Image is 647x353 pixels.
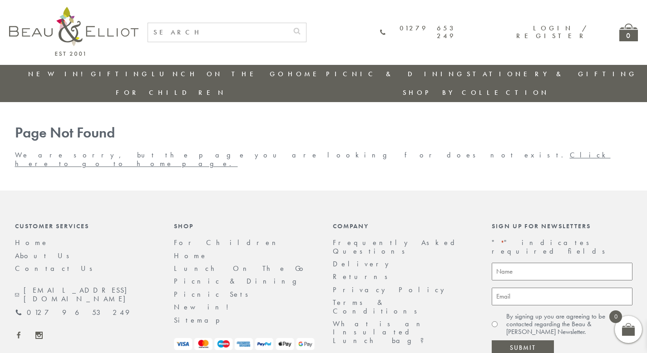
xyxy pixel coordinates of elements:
[333,259,394,269] a: Delivery
[333,285,449,294] a: Privacy Policy
[492,263,632,280] input: Name
[506,313,632,336] label: By signing up you are agreeing to be contacted regarding the Beau & [PERSON_NAME] Newsletter.
[91,69,150,78] a: Gifting
[609,310,622,323] span: 0
[6,125,642,168] div: We are sorry, but the page you are looking for does not exist.
[492,288,632,305] input: Email
[174,302,235,312] a: New in!
[492,239,632,255] p: " " indicates required fields
[15,222,156,230] div: Customer Services
[619,24,638,41] a: 0
[380,25,456,40] a: 01279 653 249
[326,69,465,78] a: Picnic & Dining
[15,264,99,273] a: Contact Us
[516,24,588,40] a: Login / Register
[174,264,309,273] a: Lunch On The Go
[333,238,460,255] a: Frequently Asked Questions
[15,125,632,142] h1: Page Not Found
[403,88,549,97] a: Shop by collection
[9,7,138,56] img: logo
[174,289,254,299] a: Picnic Sets
[174,338,315,350] img: payment-logos.png
[333,272,394,281] a: Returns
[15,286,156,303] a: [EMAIL_ADDRESS][DOMAIN_NAME]
[288,69,324,78] a: Home
[467,69,637,78] a: Stationery & Gifting
[28,69,89,78] a: New in!
[174,238,283,247] a: For Children
[333,222,474,230] div: Company
[333,298,423,315] a: Terms & Conditions
[174,222,315,230] div: Shop
[492,222,632,230] div: Sign up for newsletters
[15,251,75,260] a: About Us
[152,69,286,78] a: Lunch On The Go
[15,309,129,317] a: 01279 653 249
[148,23,288,42] input: SEARCH
[15,150,611,168] a: Click here to go to home page.
[174,276,306,286] a: Picnic & Dining
[116,88,226,97] a: For Children
[333,319,431,345] a: What is an Insulated Lunch bag?
[174,315,232,325] a: Sitemap
[15,238,49,247] a: Home
[174,251,207,260] a: Home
